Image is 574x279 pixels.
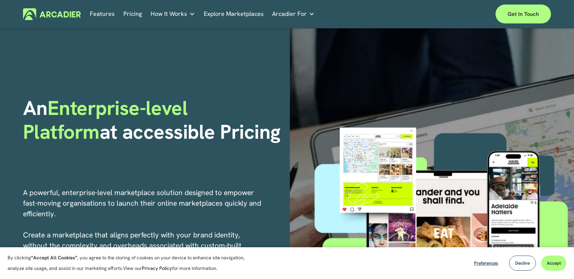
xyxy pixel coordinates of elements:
[151,8,195,20] a: folder dropdown
[90,8,115,20] a: Features
[272,8,315,20] a: folder dropdown
[8,253,253,274] p: By clicking , you agree to the storing of cookies on your device to enhance site navigation, anal...
[474,260,498,266] span: Preferences
[515,260,530,266] span: Decline
[151,9,187,19] span: How It Works
[468,256,504,271] button: Preferences
[496,5,551,23] a: Get in touch
[23,8,81,20] img: Arcadier
[142,265,172,271] a: Privacy Policy
[536,243,574,279] iframe: Chat Widget
[123,8,142,20] a: Pricing
[204,8,264,20] a: Explore Marketplaces
[509,256,536,271] button: Decline
[31,254,77,261] strong: “Accept All Cookies”
[23,96,285,144] h1: An at accessible Pricing
[23,95,193,144] span: Enterprise-level Platform
[272,9,307,19] span: Arcadier For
